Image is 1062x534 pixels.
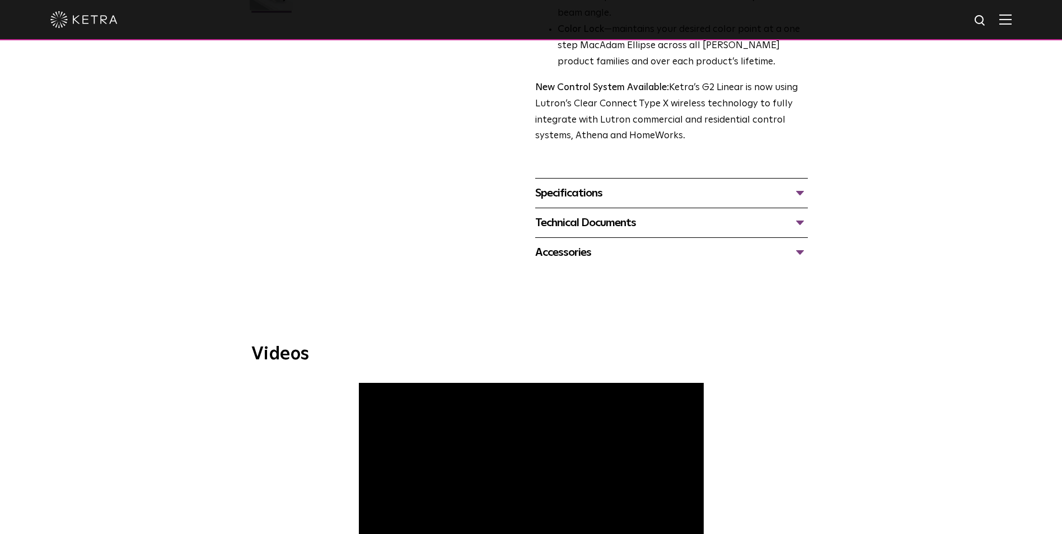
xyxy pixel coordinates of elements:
[974,14,988,28] img: search icon
[535,184,808,202] div: Specifications
[535,80,808,145] p: Ketra’s G2 Linear is now using Lutron’s Clear Connect Type X wireless technology to fully integra...
[535,83,669,92] strong: New Control System Available:
[535,214,808,232] div: Technical Documents
[50,11,118,28] img: ketra-logo-2019-white
[251,345,811,363] h3: Videos
[999,14,1012,25] img: Hamburger%20Nav.svg
[535,243,808,261] div: Accessories
[558,22,808,71] li: —maintains your desired color point at a one step MacAdam Ellipse across all [PERSON_NAME] produc...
